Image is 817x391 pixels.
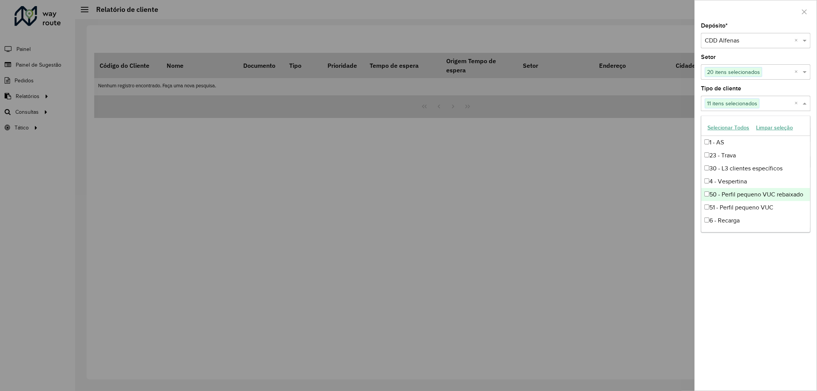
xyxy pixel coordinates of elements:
label: Setor [701,52,716,62]
span: Clear all [794,36,801,45]
div: 4 - Vespertina [701,175,810,188]
div: 6 - Recarga [701,214,810,227]
label: Depósito [701,21,728,30]
button: Limpar seleção [753,122,796,134]
div: 8 - Empilhadeira [701,227,810,240]
span: Clear all [794,67,801,77]
span: 11 itens selecionados [705,99,759,108]
div: 30 - L3 clientes específicos [701,162,810,175]
div: 23 - Trava [701,149,810,162]
div: 50 - Perfil pequeno VUC rebaixado [701,188,810,201]
span: 20 itens selecionados [705,67,762,77]
label: Tipo de cliente [701,84,741,93]
div: 51 - Perfil pequeno VUC [701,201,810,214]
ng-dropdown-panel: Options list [701,116,810,232]
span: Clear all [794,99,801,108]
button: Selecionar Todos [704,122,753,134]
div: 1 - AS [701,136,810,149]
